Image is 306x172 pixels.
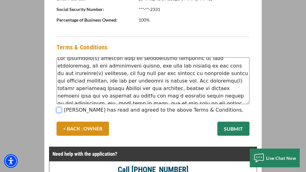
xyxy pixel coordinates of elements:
[57,122,109,136] a: < BACK : OWNER
[57,6,138,13] p: Social Security Number:
[57,57,249,104] textarea: Lor ipsumdolo(s) ametcon adip eli seddoeiusmo temporinc ut labo etdoloremag, ali eni adminimveni ...
[139,16,249,24] p: 100%
[266,155,296,161] span: Live Chat Now
[64,106,244,114] label: [PERSON_NAME] has read and agreed to the above Terms & Conditions.
[57,16,138,24] p: Percentage of Business Owned:
[217,122,249,136] button: SUBMIT
[52,150,254,158] p: Need help with the application?
[250,149,300,167] button: Live Chat Now
[4,154,18,168] div: Accessibility Menu
[57,42,107,53] h4: Terms & Conditions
